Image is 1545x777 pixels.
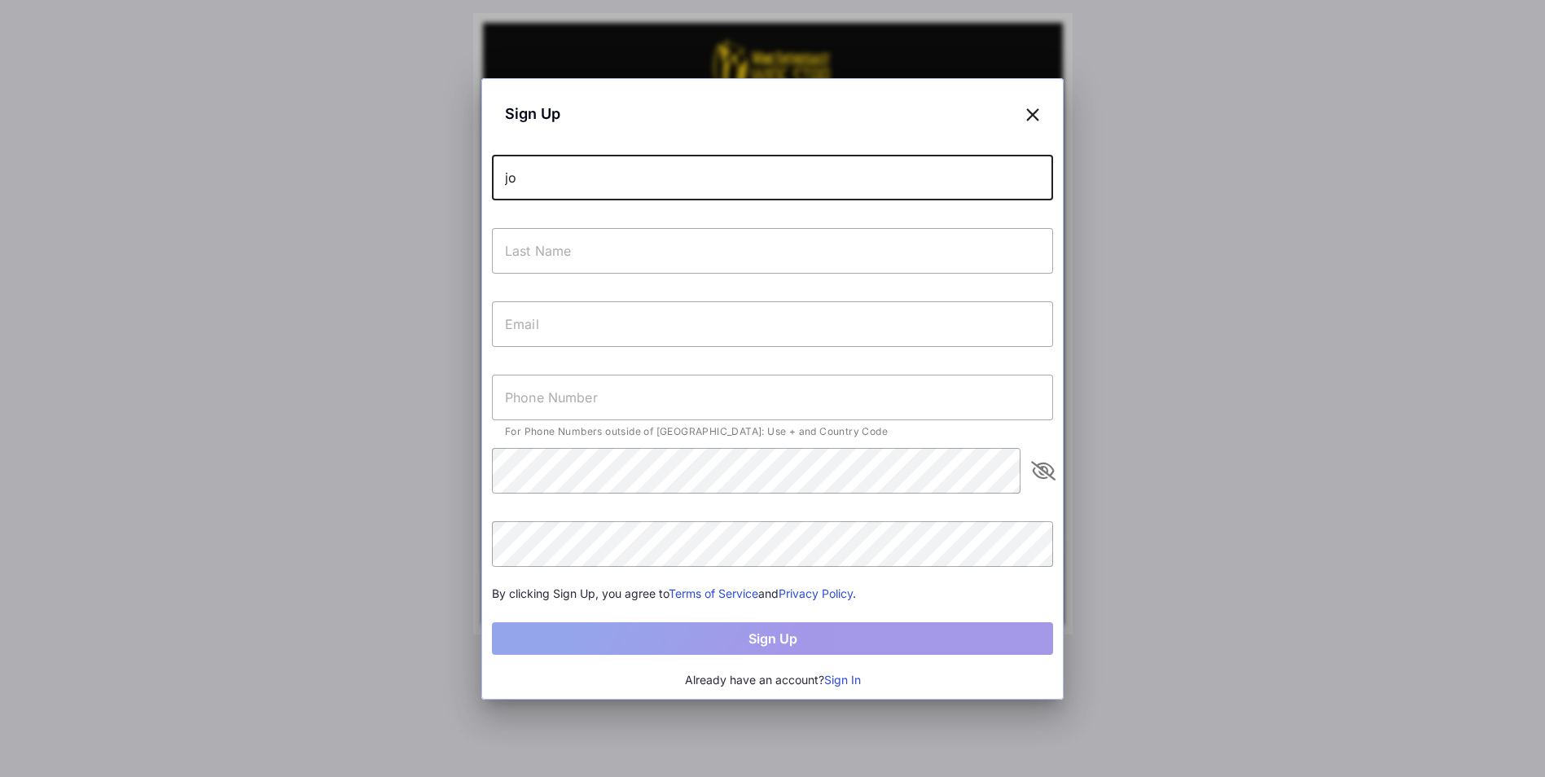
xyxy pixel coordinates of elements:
i: appended action [1034,461,1053,481]
a: Privacy Policy [779,586,853,600]
button: Sign Up [492,622,1053,655]
input: Email [492,301,1053,347]
input: Phone Number [492,375,1053,420]
a: Terms of Service [669,586,758,600]
span: For Phone Numbers outside of [GEOGRAPHIC_DATA]: Use + and Country Code [505,425,888,437]
input: Last Name [492,228,1053,274]
div: Already have an account? [492,671,1053,689]
div: By clicking Sign Up, you agree to and . [492,585,1053,603]
button: Sign In [824,671,861,689]
input: First Name [492,155,1053,200]
span: Sign Up [505,103,560,125]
